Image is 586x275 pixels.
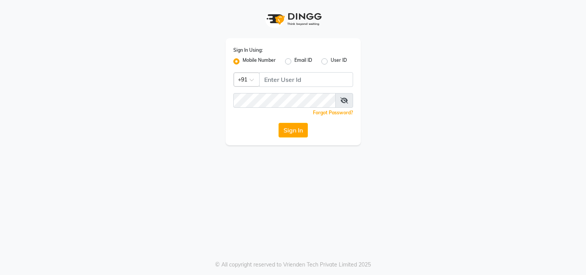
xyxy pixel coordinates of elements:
[233,47,263,54] label: Sign In Using:
[294,57,312,66] label: Email ID
[243,57,276,66] label: Mobile Number
[259,72,353,87] input: Username
[331,57,347,66] label: User ID
[279,123,308,137] button: Sign In
[313,110,353,115] a: Forgot Password?
[262,8,324,31] img: logo1.svg
[233,93,336,108] input: Username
